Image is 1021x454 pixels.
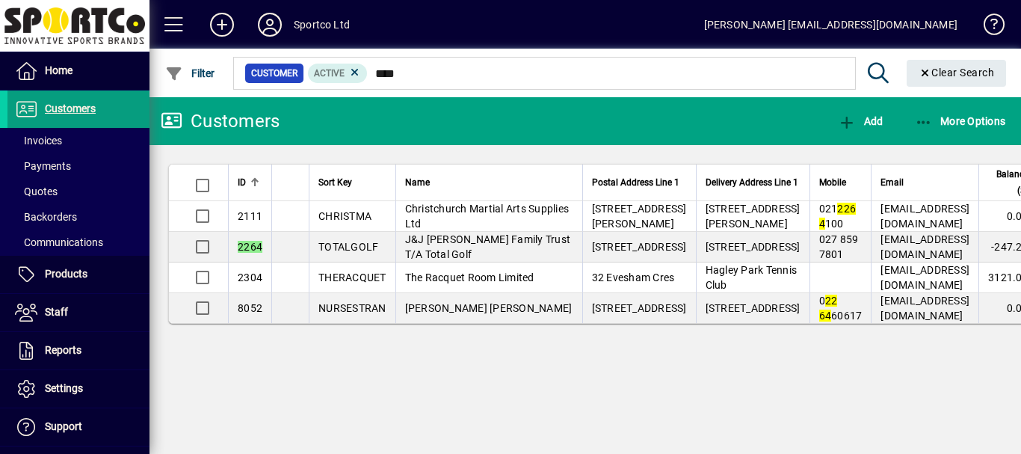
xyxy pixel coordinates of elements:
[838,115,883,127] span: Add
[308,64,368,83] mat-chip: Activation Status: Active
[819,203,857,230] em: 226 4
[161,60,219,87] button: Filter
[919,67,995,79] span: Clear Search
[45,382,83,394] span: Settings
[45,306,68,318] span: Staff
[238,302,262,314] span: 8052
[405,203,570,230] span: Christchurch Martial Arts Supplies Ltd
[318,272,386,283] span: THERACQUET
[706,241,801,253] span: [STREET_ADDRESS]
[161,109,280,133] div: Customers
[592,203,687,230] span: [STREET_ADDRESS][PERSON_NAME]
[238,210,262,222] span: 2111
[706,203,801,230] span: [STREET_ADDRESS][PERSON_NAME]
[45,268,87,280] span: Products
[592,302,687,314] span: [STREET_ADDRESS]
[911,108,1010,135] button: More Options
[819,295,863,322] span: 0 60617
[7,204,149,230] a: Backorders
[7,294,149,331] a: Staff
[704,13,957,37] div: [PERSON_NAME] [EMAIL_ADDRESS][DOMAIN_NAME]
[314,68,345,79] span: Active
[251,66,297,81] span: Customer
[15,236,103,248] span: Communications
[7,332,149,369] a: Reports
[198,11,246,38] button: Add
[318,241,378,253] span: TOTALGOLF
[819,233,859,260] span: 027 859 7801
[706,264,798,291] span: Hagley Park Tennis Club
[592,174,679,191] span: Postal Address Line 1
[45,102,96,114] span: Customers
[7,52,149,90] a: Home
[294,13,350,37] div: Sportco Ltd
[318,210,371,222] span: CHRISTMA
[819,203,857,230] span: 021 100
[880,174,969,191] div: Email
[880,203,969,230] span: [EMAIL_ADDRESS][DOMAIN_NAME]
[7,370,149,408] a: Settings
[45,420,82,432] span: Support
[238,174,262,191] div: ID
[165,67,215,79] span: Filter
[405,174,430,191] span: Name
[706,174,798,191] span: Delivery Address Line 1
[45,64,73,76] span: Home
[819,295,838,322] em: 22 64
[7,256,149,293] a: Products
[7,230,149,255] a: Communications
[405,233,571,260] span: J&J [PERSON_NAME] Family Trust T/A Total Golf
[15,135,62,147] span: Invoices
[246,11,294,38] button: Profile
[972,3,1002,52] a: Knowledge Base
[819,174,846,191] span: Mobile
[405,272,534,283] span: The Racquet Room Limited
[15,211,77,223] span: Backorders
[592,241,687,253] span: [STREET_ADDRESS]
[45,344,81,356] span: Reports
[7,179,149,204] a: Quotes
[834,108,886,135] button: Add
[880,295,969,322] span: [EMAIL_ADDRESS][DOMAIN_NAME]
[238,241,262,253] em: 2264
[880,233,969,260] span: [EMAIL_ADDRESS][DOMAIN_NAME]
[318,302,386,314] span: NURSESTRAN
[880,264,969,291] span: [EMAIL_ADDRESS][DOMAIN_NAME]
[15,185,58,197] span: Quotes
[819,174,863,191] div: Mobile
[405,302,573,314] span: [PERSON_NAME] [PERSON_NAME]
[238,174,246,191] span: ID
[318,174,352,191] span: Sort Key
[706,302,801,314] span: [STREET_ADDRESS]
[7,153,149,179] a: Payments
[880,174,904,191] span: Email
[907,60,1007,87] button: Clear
[592,272,675,283] span: 32 Evesham Cres
[15,160,71,172] span: Payments
[238,272,262,283] span: 2304
[7,408,149,446] a: Support
[405,174,573,191] div: Name
[7,128,149,153] a: Invoices
[915,115,1006,127] span: More Options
